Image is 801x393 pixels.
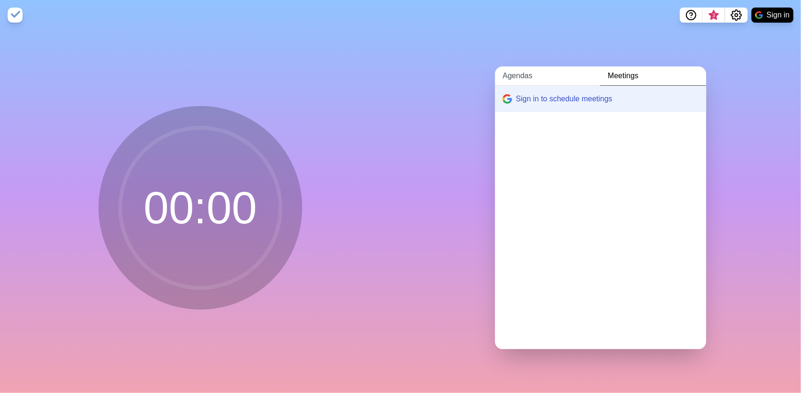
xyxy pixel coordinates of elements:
button: What’s new [702,8,725,23]
button: Settings [725,8,748,23]
img: timeblocks logo [8,8,23,23]
button: Help [680,8,702,23]
button: Sign in [751,8,793,23]
a: Meetings [600,66,706,86]
button: Sign in to schedule meetings [495,86,706,112]
img: google logo [755,11,763,19]
span: 3 [710,12,718,19]
a: Agendas [495,66,600,86]
img: google logo [503,94,512,104]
